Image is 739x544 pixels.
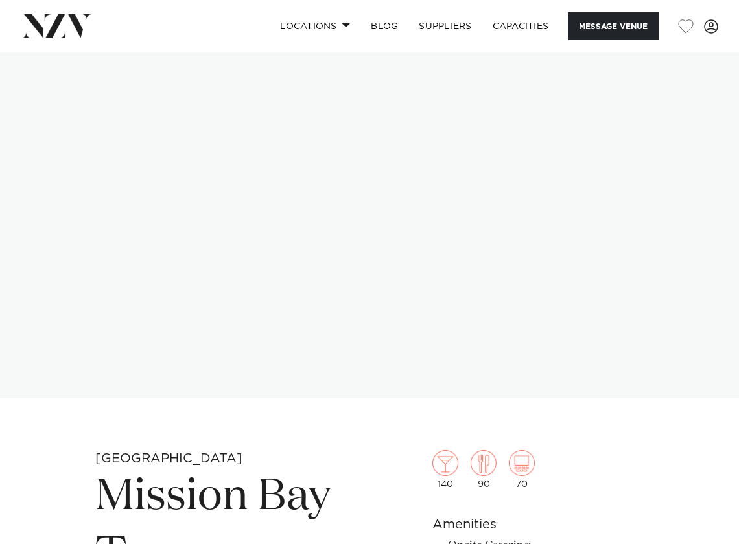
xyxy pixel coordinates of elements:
button: Message Venue [568,12,659,40]
a: Locations [270,12,360,40]
div: 70 [509,450,535,489]
small: [GEOGRAPHIC_DATA] [95,452,242,465]
img: theatre.png [509,450,535,476]
a: SUPPLIERS [408,12,482,40]
img: cocktail.png [432,450,458,476]
div: 90 [471,450,497,489]
a: Capacities [482,12,559,40]
h6: Amenities [432,515,644,534]
div: 140 [432,450,458,489]
a: BLOG [360,12,408,40]
img: nzv-logo.png [21,14,91,38]
img: dining.png [471,450,497,476]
